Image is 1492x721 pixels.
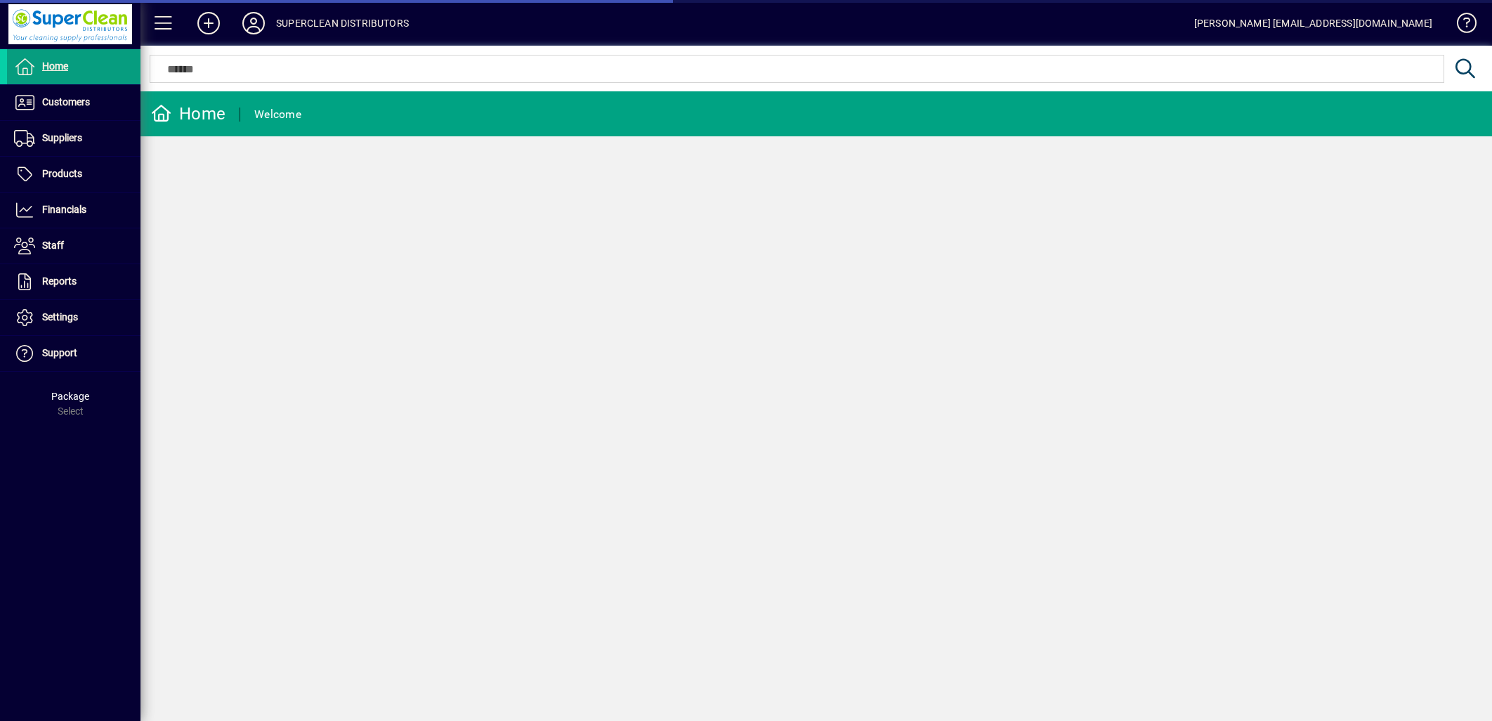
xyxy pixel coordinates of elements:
[42,60,68,72] span: Home
[42,132,82,143] span: Suppliers
[231,11,276,36] button: Profile
[42,347,77,358] span: Support
[7,264,140,299] a: Reports
[7,157,140,192] a: Products
[1194,12,1432,34] div: [PERSON_NAME] [EMAIL_ADDRESS][DOMAIN_NAME]
[51,391,89,402] span: Package
[7,193,140,228] a: Financials
[42,96,90,108] span: Customers
[42,311,78,323] span: Settings
[151,103,225,125] div: Home
[186,11,231,36] button: Add
[42,275,77,287] span: Reports
[42,204,86,215] span: Financials
[1446,3,1474,48] a: Knowledge Base
[42,168,82,179] span: Products
[7,300,140,335] a: Settings
[7,228,140,264] a: Staff
[7,121,140,156] a: Suppliers
[7,336,140,371] a: Support
[7,85,140,120] a: Customers
[42,240,64,251] span: Staff
[276,12,409,34] div: SUPERCLEAN DISTRIBUTORS
[254,103,301,126] div: Welcome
